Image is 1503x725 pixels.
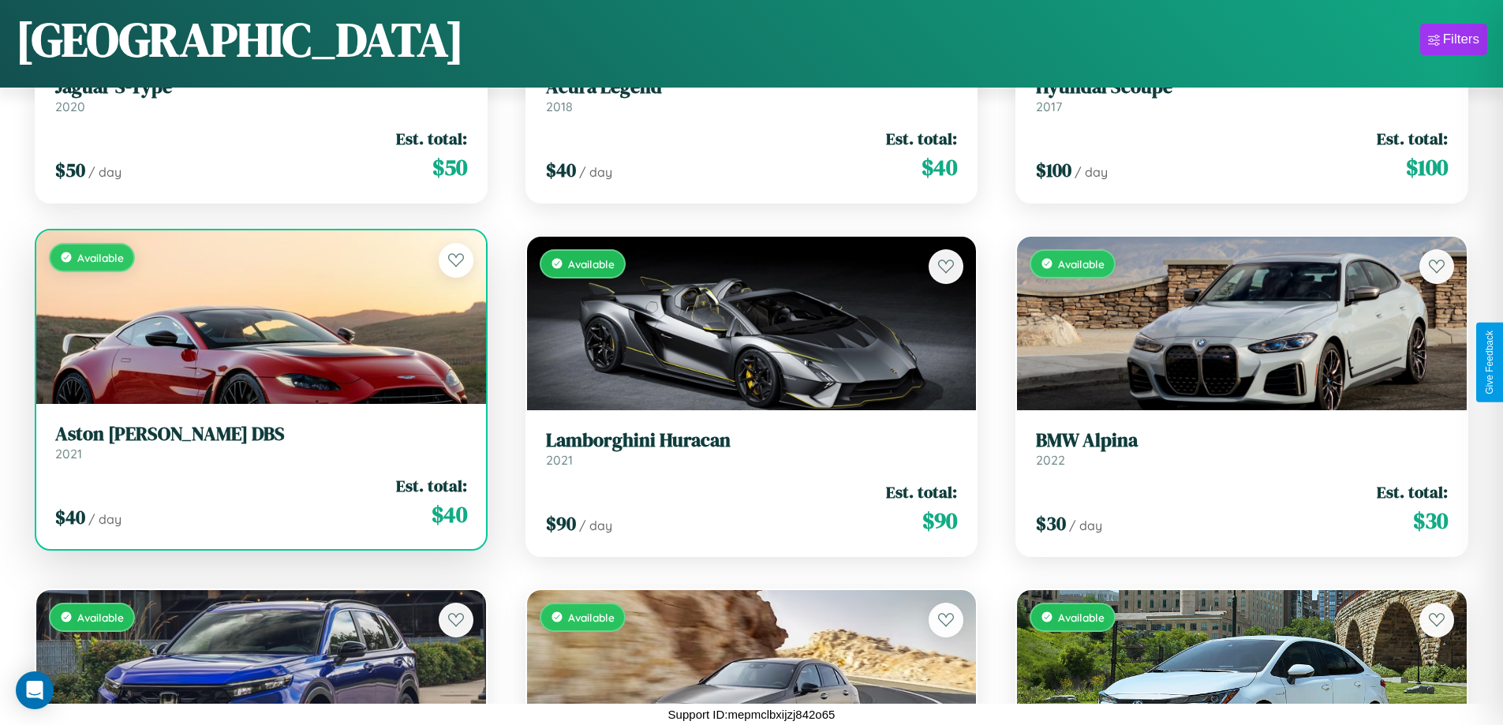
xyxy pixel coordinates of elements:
span: / day [1075,164,1108,180]
span: Est. total: [396,127,467,150]
span: 2018 [546,99,573,114]
div: Give Feedback [1484,331,1495,394]
span: $ 50 [432,151,467,183]
span: Est. total: [886,127,957,150]
h3: Aston [PERSON_NAME] DBS [55,423,467,446]
a: Lamborghini Huracan2021 [546,429,958,468]
span: $ 50 [55,157,85,183]
span: Est. total: [1377,127,1448,150]
span: / day [579,518,612,533]
span: Est. total: [886,480,957,503]
span: $ 30 [1413,505,1448,536]
span: Available [1058,257,1105,271]
span: $ 100 [1406,151,1448,183]
span: $ 100 [1036,157,1071,183]
span: Available [77,611,124,624]
span: $ 90 [922,505,957,536]
span: / day [1069,518,1102,533]
span: / day [88,164,122,180]
span: Est. total: [396,474,467,497]
h3: Acura Legend [546,76,958,99]
a: BMW Alpina2022 [1036,429,1448,468]
span: $ 40 [546,157,576,183]
h3: BMW Alpina [1036,429,1448,452]
span: / day [579,164,612,180]
span: Available [77,251,124,264]
span: Available [568,611,615,624]
span: $ 30 [1036,510,1066,536]
h3: Jaguar S-Type [55,76,467,99]
h1: [GEOGRAPHIC_DATA] [16,7,464,72]
span: Est. total: [1377,480,1448,503]
span: 2021 [55,446,82,462]
h3: Hyundai Scoupe [1036,76,1448,99]
span: 2017 [1036,99,1062,114]
div: Filters [1443,32,1479,47]
p: Support ID: mepmclbxijzj842o65 [668,704,836,725]
a: Hyundai Scoupe2017 [1036,76,1448,114]
a: Jaguar S-Type2020 [55,76,467,114]
span: 2021 [546,452,573,468]
span: 2020 [55,99,85,114]
span: Available [568,257,615,271]
span: $ 40 [922,151,957,183]
button: Filters [1420,24,1487,55]
span: Available [1058,611,1105,624]
span: $ 40 [432,499,467,530]
div: Open Intercom Messenger [16,671,54,709]
span: 2022 [1036,452,1065,468]
h3: Lamborghini Huracan [546,429,958,452]
a: Aston [PERSON_NAME] DBS2021 [55,423,467,462]
span: / day [88,511,122,527]
span: $ 40 [55,504,85,530]
span: $ 90 [546,510,576,536]
a: Acura Legend2018 [546,76,958,114]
